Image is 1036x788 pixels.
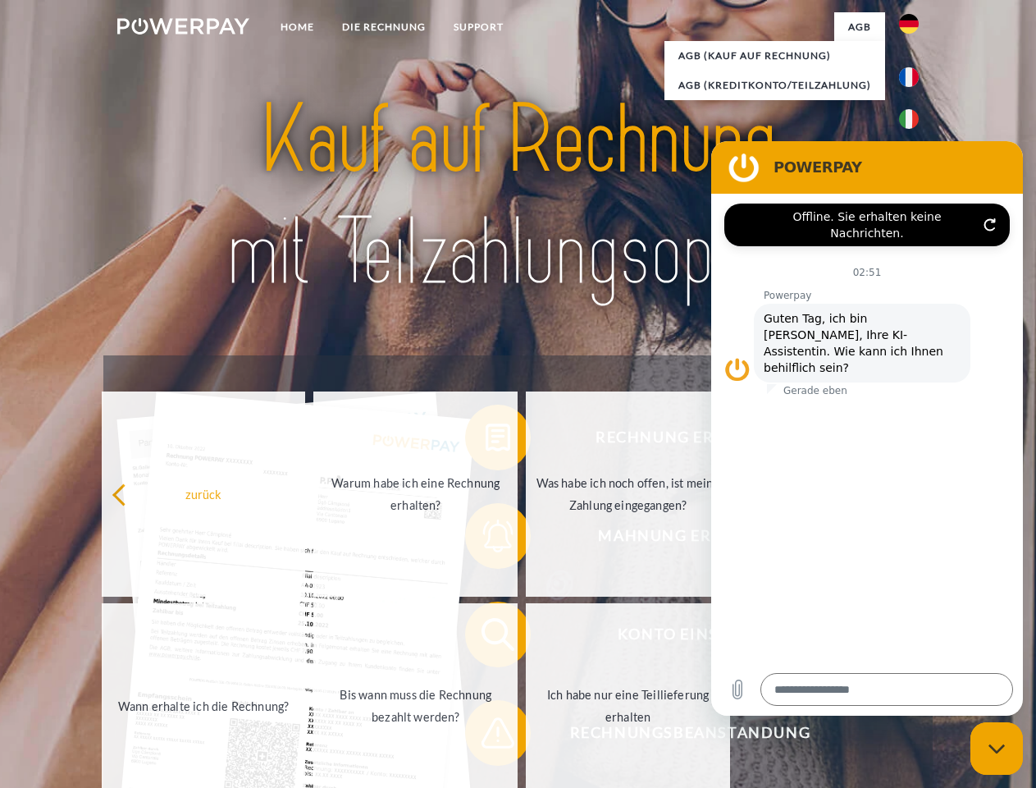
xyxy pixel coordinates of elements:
[267,12,328,42] a: Home
[323,684,508,728] div: Bis wann muss die Rechnung bezahlt werden?
[536,684,720,728] div: Ich habe nur eine Teillieferung erhalten
[112,694,296,717] div: Wann erhalte ich die Rechnung?
[328,12,440,42] a: DIE RECHNUNG
[970,722,1023,775] iframe: Schaltfläche zum Öffnen des Messaging-Fensters; Konversation läuft
[664,71,885,100] a: AGB (Kreditkonto/Teilzahlung)
[834,12,885,42] a: agb
[117,18,249,34] img: logo-powerpay-white.svg
[664,41,885,71] a: AGB (Kauf auf Rechnung)
[711,141,1023,716] iframe: Messaging-Fenster
[899,67,919,87] img: fr
[526,392,730,597] a: Was habe ich noch offen, ist meine Zahlung eingegangen?
[536,472,720,516] div: Was habe ich noch offen, ist meine Zahlung eingegangen?
[323,472,508,516] div: Warum habe ich eine Rechnung erhalten?
[899,14,919,34] img: de
[112,483,296,505] div: zurück
[157,79,879,314] img: title-powerpay_de.svg
[899,109,919,129] img: it
[440,12,518,42] a: SUPPORT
